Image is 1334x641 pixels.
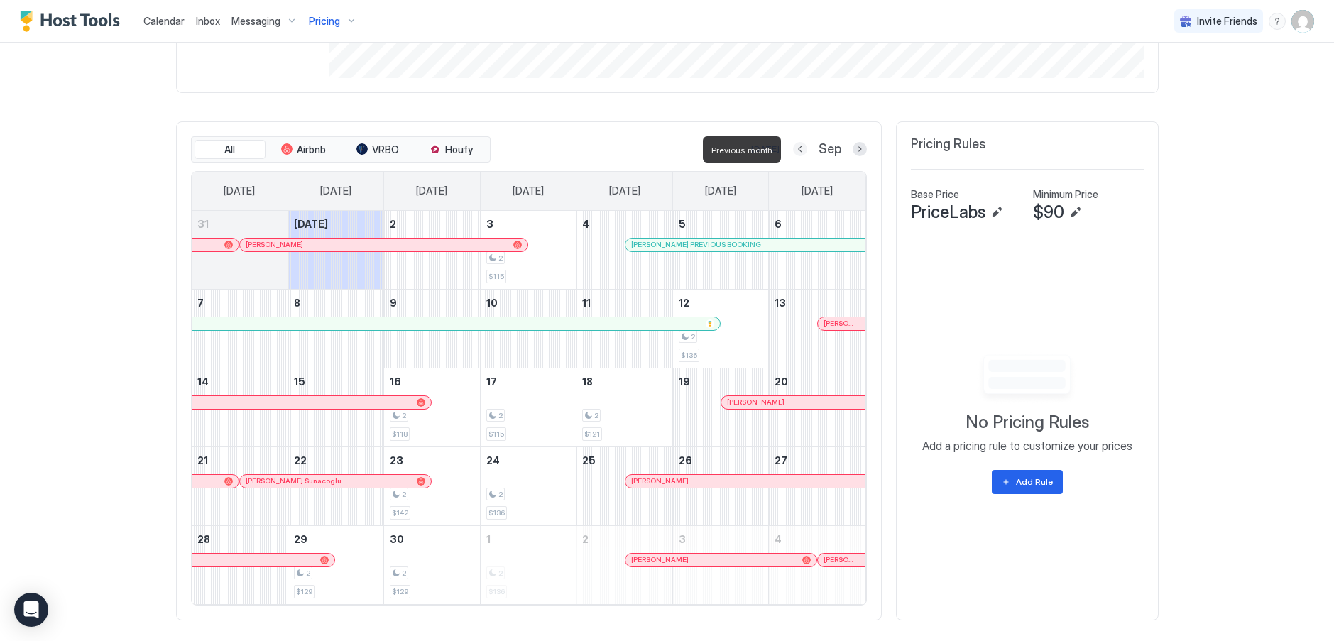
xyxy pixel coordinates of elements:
span: 8 [294,297,300,309]
button: Previous month [793,142,807,156]
a: August 31, 2025 [192,211,288,237]
a: September 29, 2025 [288,526,384,552]
td: September 18, 2025 [576,368,673,446]
a: September 4, 2025 [576,211,672,237]
td: September 26, 2025 [672,446,769,525]
div: [PERSON_NAME] [631,555,811,564]
td: September 6, 2025 [769,211,865,290]
a: October 4, 2025 [769,526,865,552]
a: September 18, 2025 [576,368,672,395]
td: September 9, 2025 [384,289,481,368]
a: September 26, 2025 [673,447,769,473]
span: [DATE] [224,185,255,197]
td: September 17, 2025 [480,368,576,446]
span: 5 [679,218,686,230]
td: September 30, 2025 [384,525,481,604]
span: [PERSON_NAME] [824,319,859,328]
span: Invite Friends [1197,15,1257,28]
td: September 4, 2025 [576,211,673,290]
a: Sunday [209,172,269,210]
a: Inbox [196,13,220,28]
span: 9 [390,297,397,309]
span: 26 [679,454,692,466]
span: Pricing [309,15,340,28]
span: $136 [681,351,697,360]
span: 2 [402,569,406,578]
span: [PERSON_NAME] Sunacoglu [246,476,341,486]
td: September 14, 2025 [192,368,288,446]
span: Inbox [196,15,220,27]
a: Friday [691,172,750,210]
td: September 24, 2025 [480,446,576,525]
span: All [224,143,235,156]
span: 2 [498,411,503,420]
a: Monday [306,172,366,210]
span: [DATE] [802,185,833,197]
span: [DATE] [513,185,544,197]
a: September 21, 2025 [192,447,288,473]
span: Add a pricing rule to customize your prices [922,439,1132,453]
td: October 4, 2025 [769,525,865,604]
td: September 1, 2025 [288,211,384,290]
td: September 12, 2025 [672,289,769,368]
a: Host Tools Logo [20,11,126,32]
span: Base Price [911,188,959,201]
button: All [195,140,266,160]
a: October 2, 2025 [576,526,672,552]
td: September 28, 2025 [192,525,288,604]
span: $90 [1033,202,1064,223]
button: Airbnb [268,140,339,160]
span: 2 [594,411,598,420]
td: August 31, 2025 [192,211,288,290]
a: Tuesday [402,172,461,210]
span: 2 [306,569,310,578]
span: Previous month [711,145,772,155]
a: September 8, 2025 [288,290,384,316]
td: September 29, 2025 [288,525,384,604]
span: [PERSON_NAME] [824,555,859,564]
a: September 2, 2025 [384,211,480,237]
span: [PERSON_NAME] [631,555,689,564]
span: 28 [197,533,210,545]
span: 3 [679,533,686,545]
span: 25 [582,454,596,466]
td: September 11, 2025 [576,289,673,368]
span: 15 [294,376,305,388]
span: $121 [584,429,600,439]
td: September 19, 2025 [672,368,769,446]
td: September 23, 2025 [384,446,481,525]
span: Houfy [445,143,473,156]
span: 21 [197,454,208,466]
div: Open Intercom Messenger [14,593,48,627]
span: [DATE] [705,185,736,197]
a: September 30, 2025 [384,526,480,552]
span: Minimum Price [1033,188,1098,201]
a: September 24, 2025 [481,447,576,473]
span: No Pricing Rules [966,412,1089,433]
span: 3 [486,218,493,230]
span: $129 [392,587,408,596]
div: [PERSON_NAME] Sunacoglu [246,476,425,486]
a: September 23, 2025 [384,447,480,473]
span: Calendar [143,15,185,27]
button: Next month [853,142,867,156]
span: 2 [402,411,406,420]
a: September 7, 2025 [192,290,288,316]
a: Calendar [143,13,185,28]
span: 29 [294,533,307,545]
div: [PERSON_NAME] PREVIOUS BOOKING [631,240,859,249]
span: 22 [294,454,307,466]
a: October 1, 2025 [481,526,576,552]
span: 20 [775,376,788,388]
a: September 19, 2025 [673,368,769,395]
span: Pricing Rules [911,136,986,153]
div: Empty image [966,351,1088,406]
span: 23 [390,454,403,466]
span: 17 [486,376,497,388]
a: September 17, 2025 [481,368,576,395]
td: September 13, 2025 [769,289,865,368]
span: 2 [582,533,589,545]
a: September 13, 2025 [769,290,865,316]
